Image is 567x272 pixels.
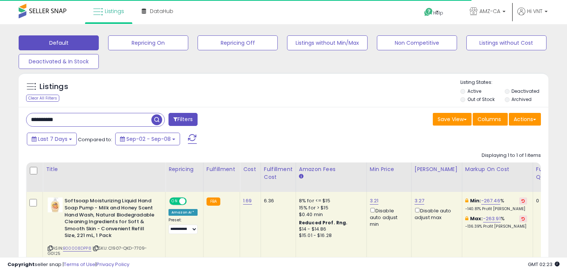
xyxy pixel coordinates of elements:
div: 6.36 [264,197,290,204]
div: Min Price [370,165,408,173]
div: 15% for > $15 [299,205,361,211]
i: Get Help [424,7,433,17]
div: % [465,215,527,229]
button: Sep-02 - Sep-08 [115,133,180,145]
b: Softsoap Moisturizing Liquid Hand Soap Pump - Milk and Honey Scent Hand Wash, Natural Biodegradab... [64,197,155,241]
label: Active [467,88,481,94]
button: Filters [168,113,198,126]
label: Out of Stock [467,96,495,102]
button: Last 7 Days [27,133,77,145]
button: Listings without Cost [466,35,546,50]
div: % [465,197,527,211]
a: Terms of Use [64,261,95,268]
label: Deactivated [511,88,539,94]
a: 3.27 [415,197,425,205]
button: Listings without Min/Max [287,35,367,50]
div: Disable auto adjust min [370,206,406,228]
span: | SKU: C1907-QKD-7709-G0125 [48,245,147,256]
p: Listing States: [460,79,548,86]
p: -136.39% Profit [PERSON_NAME] [465,224,527,229]
button: Save View [433,113,472,126]
button: Default [19,35,99,50]
div: Displaying 1 to 1 of 1 items [482,152,541,159]
strong: Copyright [7,261,35,268]
i: This overrides the store level max markup for this listing [465,216,468,221]
i: This overrides the store level min markup for this listing [465,198,468,203]
div: [PERSON_NAME] [415,165,459,173]
p: -140.81% Profit [PERSON_NAME] [465,206,527,212]
div: Preset: [168,218,198,234]
a: 3.21 [370,197,379,205]
button: Actions [509,113,541,126]
div: 8% for <= $15 [299,197,361,204]
button: Deactivated & In Stock [19,54,99,69]
b: Min: [470,197,481,204]
div: Clear All Filters [26,95,59,102]
span: Help [433,10,443,16]
span: AMZ-CA [479,7,500,15]
label: Archived [511,96,532,102]
a: Help [418,2,458,24]
span: ON [170,198,179,205]
div: Fulfillment Cost [264,165,293,181]
span: Sep-02 - Sep-08 [126,135,171,143]
span: 2025-09-16 02:23 GMT [528,261,560,268]
small: FBA [207,197,220,206]
span: Compared to: [78,136,112,143]
a: B00008DPP8 [63,245,91,252]
a: Privacy Policy [97,261,129,268]
i: Revert to store-level Min Markup [522,199,525,203]
span: Columns [478,116,501,123]
div: 0 [536,197,559,204]
span: Listings [105,7,124,15]
div: $14 - $14.86 [299,226,361,233]
div: Amazon AI * [168,209,198,216]
div: $15.01 - $16.28 [299,233,361,239]
div: $0.40 min [299,211,361,218]
div: seller snap | | [7,261,129,268]
div: Cost [243,165,258,173]
small: Amazon Fees. [299,173,303,180]
th: The percentage added to the cost of goods (COGS) that forms the calculator for Min & Max prices. [462,162,533,192]
img: 411u1ts8-mL._SL40_.jpg [48,197,63,212]
div: Repricing [168,165,200,173]
button: Columns [473,113,508,126]
button: Non Competitive [377,35,457,50]
div: Fulfillable Quantity [536,165,562,181]
b: Max: [470,215,483,222]
span: OFF [186,198,198,205]
a: -267.46 [481,197,500,205]
span: Hi VNT [527,7,542,15]
span: Last 7 Days [38,135,67,143]
span: DataHub [150,7,173,15]
h5: Listings [40,82,68,92]
a: Hi VNT [517,7,548,24]
div: Markup on Cost [465,165,530,173]
div: Disable auto adjust max [415,206,456,221]
button: Repricing Off [198,35,278,50]
a: -263.91 [483,215,501,222]
b: Reduced Prof. Rng. [299,219,348,226]
i: Revert to store-level Max Markup [522,217,525,221]
button: Repricing On [108,35,188,50]
div: Amazon Fees [299,165,363,173]
a: 1.69 [243,197,252,205]
div: Title [46,165,162,173]
div: Fulfillment [207,165,237,173]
